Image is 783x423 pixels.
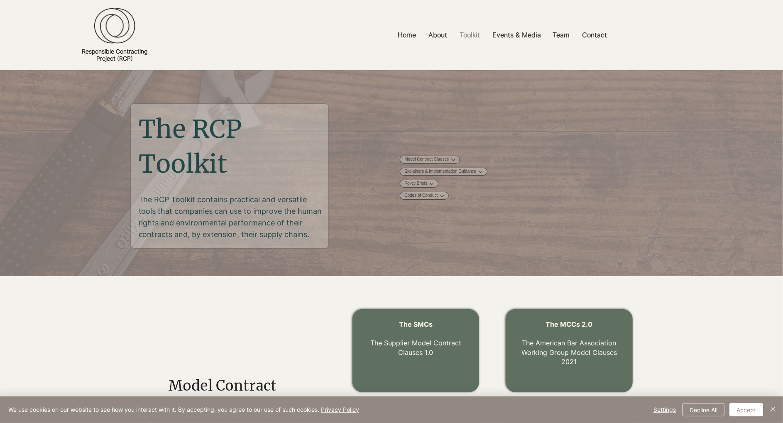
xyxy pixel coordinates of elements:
[548,26,574,44] p: Team
[430,182,434,186] button: More Policy Briefs pages
[82,48,147,62] a: Responsible ContractingProject (RCP)
[576,26,613,44] a: Contact
[479,170,483,174] button: More Explainers & Implementation Guidance pages
[399,320,433,328] a: The SMCs
[169,377,276,414] span: Model Contract Clauses
[8,406,359,413] span: We use cookies on our website to see how you interact with it. By accepting, you agree to our use...
[422,26,453,44] a: About
[451,158,455,162] button: More Model Contract Clauses pages
[404,193,438,199] a: Codes of Conduct
[653,403,676,416] span: Settings
[391,26,422,44] a: Home
[729,403,763,416] button: Accept
[394,26,420,44] p: Home
[546,26,576,44] a: Team
[370,339,461,356] a: The Supplier Model Contract Clauses 1.0
[683,403,724,416] button: Decline All
[768,403,778,416] button: Close
[488,26,545,44] p: Events & Media
[453,26,486,44] a: Toolkit
[521,320,617,366] a: The MCCs 2.0 The American Bar Association Working Group Model Clauses2021
[455,26,484,44] p: Toolkit
[292,26,713,44] nav: Site
[400,155,515,200] nav: Site
[578,26,611,44] p: Contact
[321,406,359,413] a: Privacy Policy
[404,181,427,187] a: Policy Briefs
[424,26,451,44] p: About
[404,169,476,175] a: Explainers & Implementation Guidance
[139,113,242,179] span: The RCP Toolkit
[768,404,778,414] img: Close
[546,320,593,328] span: The MCCs 2.0
[486,26,546,44] a: Events & Media
[139,194,322,240] p: The RCP Toolkit contains practical and versatile tools that companies can use to improve the huma...
[440,194,444,198] button: More Codes of Conduct pages
[404,156,449,163] a: Model Contract Clauses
